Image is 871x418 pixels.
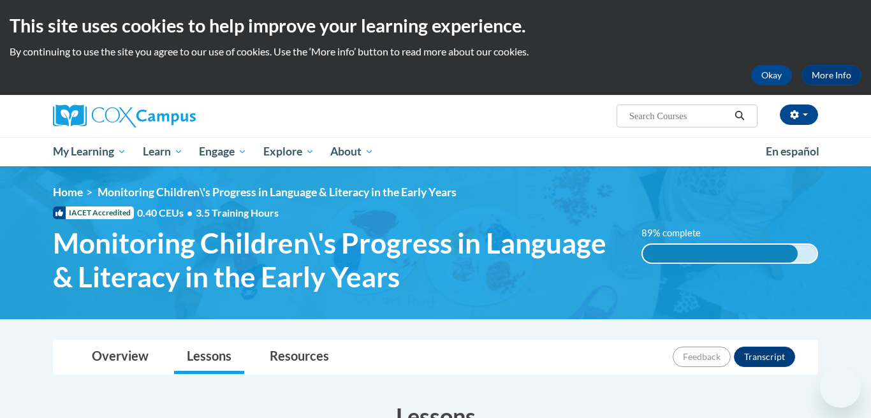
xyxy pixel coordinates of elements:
a: Learn [135,137,191,166]
div: 89% complete [643,245,798,263]
a: En español [758,138,828,165]
span: Engage [199,144,247,159]
a: Explore [255,137,323,166]
input: Search Courses [628,108,730,124]
a: Overview [79,340,161,374]
label: 89% complete [641,226,715,240]
a: About [323,137,383,166]
a: Engage [191,137,255,166]
a: Cox Campus [53,104,295,127]
span: • [187,206,193,219]
img: Cox Campus [53,104,196,127]
span: Learn [143,144,183,159]
span: IACET Accredited [53,206,134,219]
h2: This site uses cookies to help improve your learning experience. [10,13,861,38]
button: Okay [751,65,792,85]
a: Home [53,185,83,199]
button: Account Settings [780,104,818,125]
div: Main menu [34,137,837,166]
p: By continuing to use the site you agree to our use of cookies. Use the ‘More info’ button to read... [10,45,861,59]
span: Monitoring Children\'s Progress in Language & Literacy in the Early Years [53,226,622,294]
iframe: Button to launch messaging window [820,367,861,408]
span: Monitoring Children\'s Progress in Language & Literacy in the Early Years [98,185,457,199]
button: Search [730,108,749,124]
a: More Info [801,65,861,85]
span: En español [766,145,819,158]
button: Transcript [734,347,795,367]
span: About [330,144,374,159]
span: 0.40 CEUs [137,206,196,220]
button: Feedback [673,347,731,367]
span: 3.5 Training Hours [196,206,279,219]
span: Explore [263,144,314,159]
span: My Learning [53,144,126,159]
a: Lessons [174,340,244,374]
a: Resources [257,340,342,374]
a: My Learning [45,137,135,166]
